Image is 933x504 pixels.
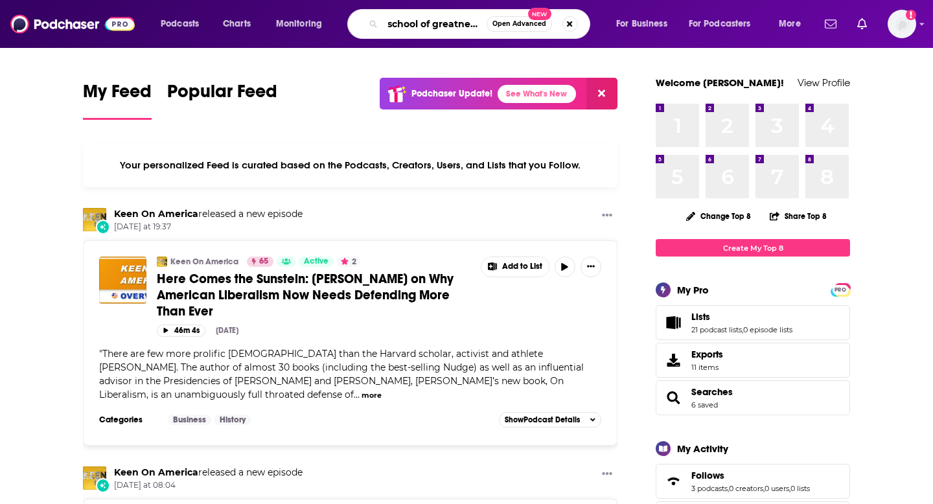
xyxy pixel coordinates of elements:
span: Show Podcast Details [505,415,580,424]
span: More [779,15,801,33]
img: Keen On America [83,208,106,231]
span: There are few more prolific [DEMOGRAPHIC_DATA] than the Harvard scholar, activist and athlete [PE... [99,348,584,400]
h3: released a new episode [114,208,303,220]
span: PRO [833,285,848,295]
a: Keen On America [170,257,238,267]
a: 0 creators [729,484,763,493]
div: New Episode [96,220,110,234]
span: Exports [691,349,723,360]
span: Exports [660,351,686,369]
button: open menu [680,14,770,34]
span: Charts [223,15,251,33]
a: View Profile [798,76,850,89]
div: My Pro [677,284,709,296]
span: " [99,348,584,400]
button: more [362,390,382,401]
a: Charts [214,14,259,34]
button: Show More Button [597,208,617,224]
a: Searches [691,386,733,398]
span: , [763,484,765,493]
img: Here Comes the Sunstein: Cass Sunstein on Why American Liberalism Now Needs Defending More Than Ever [99,257,146,304]
a: Exports [656,343,850,378]
a: 65 [247,257,273,267]
span: ... [354,389,360,400]
button: Show More Button [581,257,601,277]
img: Keen On America [157,257,167,267]
button: Share Top 8 [769,203,827,229]
a: History [214,415,251,425]
button: open menu [770,14,817,34]
span: , [728,484,729,493]
button: 46m 4s [157,325,205,337]
span: Logged in as megcassidy [888,10,916,38]
a: Lists [691,311,792,323]
a: 0 episode lists [743,325,792,334]
button: open menu [267,14,339,34]
span: Lists [691,311,710,323]
span: Lists [656,305,850,340]
a: 3 podcasts [691,484,728,493]
a: Show notifications dropdown [852,13,872,35]
a: Business [168,415,211,425]
a: Popular Feed [167,80,277,120]
p: Podchaser Update! [411,88,492,99]
a: Active [299,257,334,267]
a: Follows [691,470,810,481]
a: See What's New [498,85,576,103]
div: New Episode [96,478,110,492]
span: Active [304,255,328,268]
span: Monitoring [276,15,322,33]
a: 0 users [765,484,789,493]
button: Show More Button [597,466,617,483]
a: PRO [833,284,848,294]
span: Follows [656,464,850,499]
button: Open AdvancedNew [487,16,552,32]
a: 6 saved [691,400,718,409]
span: Popular Feed [167,80,277,110]
a: Welcome [PERSON_NAME]! [656,76,784,89]
span: For Podcasters [689,15,751,33]
a: Searches [660,389,686,407]
a: Show notifications dropdown [820,13,842,35]
div: [DATE] [216,326,238,335]
button: Show More Button [481,257,549,277]
input: Search podcasts, credits, & more... [383,14,487,34]
h3: released a new episode [114,466,303,479]
span: Searches [656,380,850,415]
span: My Feed [83,80,152,110]
span: , [789,484,790,493]
div: Search podcasts, credits, & more... [360,9,603,39]
span: [DATE] at 19:37 [114,222,303,233]
span: New [528,8,551,20]
button: open menu [152,14,216,34]
div: My Activity [677,442,728,455]
span: Open Advanced [492,21,546,27]
button: ShowPodcast Details [499,412,601,428]
span: Podcasts [161,15,199,33]
a: Lists [660,314,686,332]
img: Podchaser - Follow, Share and Rate Podcasts [10,12,135,36]
span: Add to List [502,262,542,271]
img: User Profile [888,10,916,38]
span: For Business [616,15,667,33]
div: Your personalized Feed is curated based on the Podcasts, Creators, Users, and Lists that you Follow. [83,143,617,187]
span: 65 [259,255,268,268]
button: Change Top 8 [678,208,759,224]
button: open menu [607,14,684,34]
button: 2 [337,257,360,267]
a: Follows [660,472,686,490]
a: 0 lists [790,484,810,493]
svg: Add a profile image [906,10,916,20]
img: Keen On America [83,466,106,490]
span: Follows [691,470,724,481]
span: , [742,325,743,334]
span: 11 items [691,363,723,372]
a: Here Comes the Sunstein: [PERSON_NAME] on Why American Liberalism Now Needs Defending More Than Ever [157,271,472,319]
